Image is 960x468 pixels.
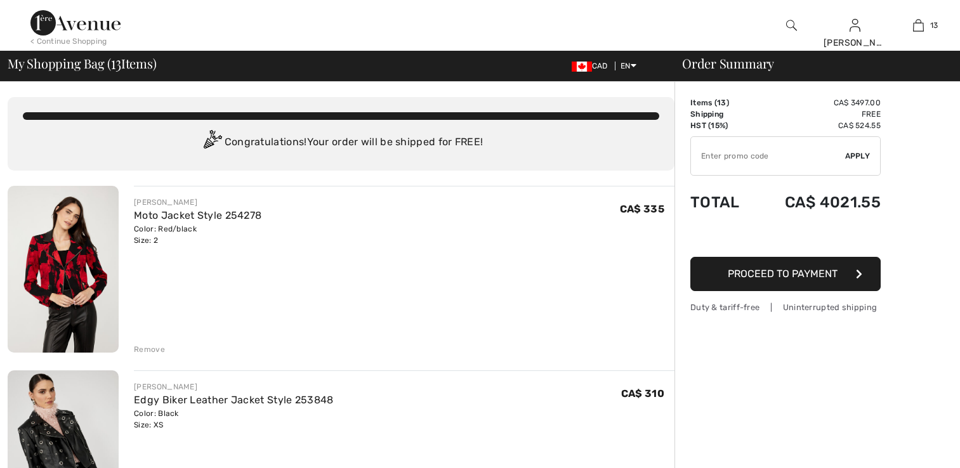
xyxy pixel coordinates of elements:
div: Remove [134,344,165,355]
span: Proceed to Payment [728,268,838,280]
div: Color: Red/black Size: 2 [134,223,261,246]
span: 13 [111,54,121,70]
a: Moto Jacket Style 254278 [134,209,261,221]
span: EN [621,62,636,70]
button: Proceed to Payment [690,257,881,291]
div: Congratulations! Your order will be shipped for FREE! [23,130,659,155]
div: [PERSON_NAME] [134,197,261,208]
input: Promo code [691,137,845,175]
span: Apply [845,150,871,162]
img: Canadian Dollar [572,62,592,72]
div: Order Summary [667,57,952,70]
div: Color: Black Size: XS [134,408,333,431]
iframe: Opens a widget where you can find more information [879,430,947,462]
img: Congratulation2.svg [199,130,225,155]
td: CA$ 3497.00 [755,97,881,108]
div: Duty & tariff-free | Uninterrupted shipping [690,301,881,313]
iframe: PayPal-paypal [690,224,881,252]
div: < Continue Shopping [30,36,107,47]
td: Items ( ) [690,97,755,108]
img: Moto Jacket Style 254278 [8,186,119,353]
td: Shipping [690,108,755,120]
span: 13 [930,20,938,31]
span: CA$ 310 [621,387,664,400]
div: [PERSON_NAME] [824,36,886,49]
a: Edgy Biker Leather Jacket Style 253848 [134,394,333,406]
td: HST (15%) [690,120,755,131]
img: search the website [786,18,797,33]
td: CA$ 4021.55 [755,181,881,224]
div: [PERSON_NAME] [134,381,333,393]
td: Total [690,181,755,224]
td: CA$ 524.55 [755,120,881,131]
span: CA$ 335 [620,203,664,215]
span: My Shopping Bag ( Items) [8,57,157,70]
img: 1ère Avenue [30,10,121,36]
span: CAD [572,62,613,70]
img: My Info [850,18,860,33]
img: My Bag [913,18,924,33]
span: 13 [717,98,727,107]
td: Free [755,108,881,120]
a: Sign In [850,19,860,31]
a: 13 [887,18,949,33]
